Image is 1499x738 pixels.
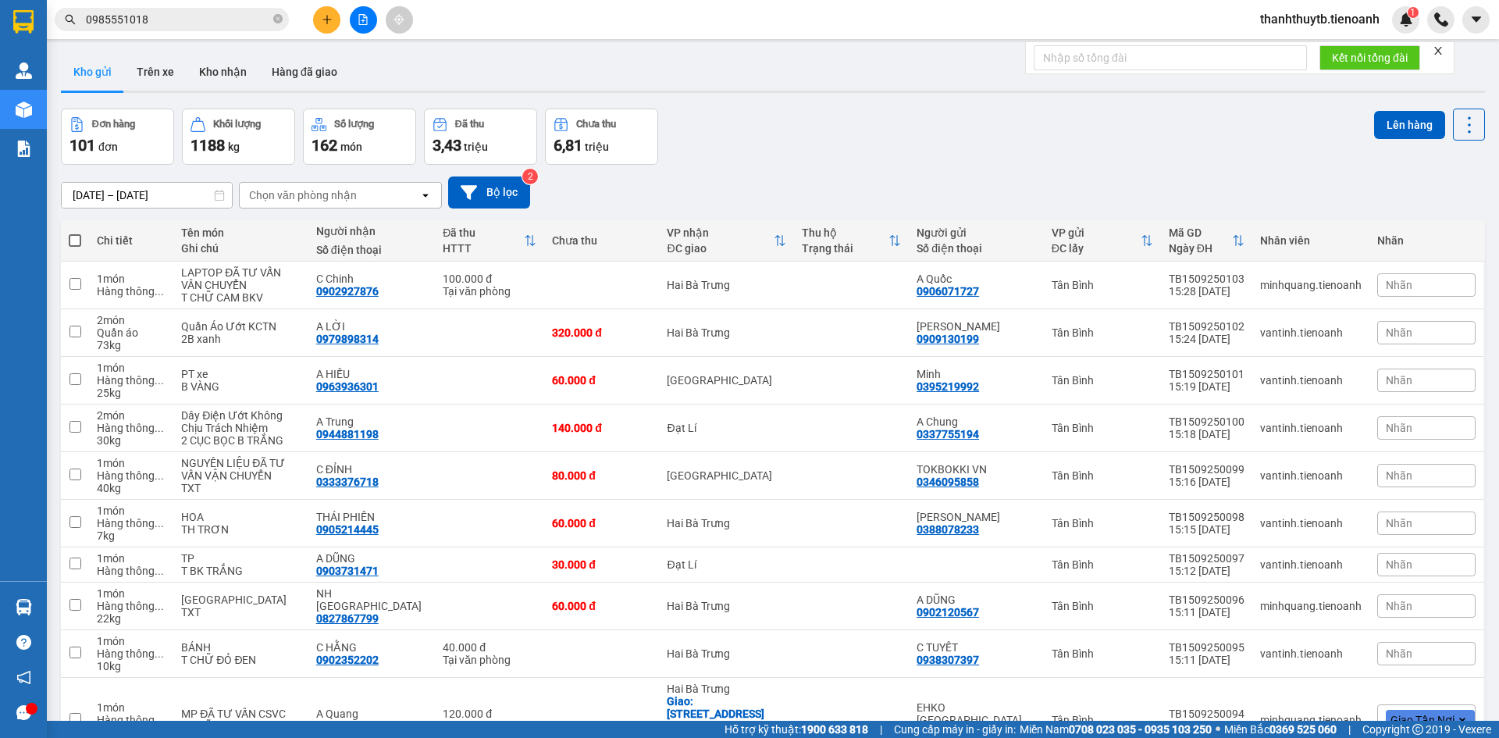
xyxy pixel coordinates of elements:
div: Mã GD [1169,226,1232,239]
div: Chọn văn phòng nhận [249,187,357,203]
sup: 2 [522,169,538,184]
div: [GEOGRAPHIC_DATA] [667,469,786,482]
div: Tên món [181,226,301,239]
img: logo-vxr [13,10,34,34]
div: 0902352202 [316,654,379,666]
div: 80.000 đ [552,469,651,482]
div: Số lượng [334,119,374,130]
th: Toggle SortBy [1161,220,1252,262]
div: TB1509250101 [1169,368,1244,380]
div: minhquang.tienoanh [1260,279,1362,291]
div: 15:11 [DATE] [1169,606,1244,619]
div: 1 món [97,552,166,565]
span: Cung cấp máy in - giấy in: [894,721,1016,738]
div: Ngày ĐH [1169,242,1232,255]
div: Tân Bình [1052,714,1153,726]
img: icon-new-feature [1399,12,1413,27]
div: TB1509250097 [1169,552,1244,565]
div: Chưa thu [552,234,651,247]
input: Tìm tên, số ĐT hoặc mã đơn [86,11,270,28]
div: 15:09 [DATE] [1169,720,1244,733]
span: Kết nối tổng đài [1332,49,1408,66]
div: A DŨNG [316,552,428,565]
span: Nhãn [1386,422,1412,434]
div: Dây Điện Ướt Không Chịu Trách Nhiệm [181,409,301,434]
span: Nhãn [1386,374,1412,387]
div: T BK TRẮNG [181,565,301,577]
div: TXT [181,482,301,494]
sup: 1 [1408,7,1419,18]
div: 7 kg [97,529,166,542]
span: Giao Tận Nơi [1390,713,1454,727]
span: Nhãn [1386,647,1412,660]
input: Nhập số tổng đài [1034,45,1307,70]
img: phone-icon [1434,12,1448,27]
div: Hàng thông thường [97,647,166,660]
button: file-add [350,6,377,34]
div: Tân Bình [1052,558,1153,571]
div: 0346095858 [917,476,979,488]
span: 6,81 [554,136,582,155]
div: 0902120567 [917,606,979,619]
img: solution-icon [16,141,32,157]
span: món [340,141,362,153]
span: | [1348,721,1351,738]
div: C Chinh [316,273,428,285]
span: Nhãn [1386,517,1412,529]
span: Nhãn [1386,279,1412,291]
span: 1 [1410,7,1415,18]
div: TB1509250100 [1169,415,1244,428]
button: Khối lượng1188kg [182,109,295,165]
div: 0906071727 [917,285,979,298]
div: TB1509250098 [1169,511,1244,523]
div: vantinh.tienoanh [1260,558,1362,571]
div: HOA [181,511,301,523]
button: plus [313,6,340,34]
div: 25 kg [97,387,166,399]
button: Chưa thu6,81 triệu [545,109,658,165]
div: 0395219992 [917,380,979,393]
div: 2 món [97,409,166,422]
strong: 1900 633 818 [801,723,868,736]
img: warehouse-icon [16,599,32,615]
div: Trạng thái [802,242,888,255]
button: Kho gửi [61,53,124,91]
span: ... [155,714,164,726]
span: close [1433,45,1444,56]
div: 60.000 đ [552,374,651,387]
div: Người gửi [917,226,1036,239]
div: Tân Bình [1052,469,1153,482]
div: 1 món [97,504,166,517]
div: 15:28 [DATE] [1169,285,1244,298]
div: Số điện thoại [917,242,1036,255]
div: 2 món [97,314,166,326]
div: 10 kg [97,660,166,672]
div: TH TRƠN [181,523,301,536]
span: | [880,721,882,738]
span: kg [228,141,240,153]
button: caret-down [1462,6,1490,34]
div: 0909130199 [917,333,979,345]
div: Hàng thông thường [97,714,166,726]
div: TXT [181,606,301,619]
div: Tân Bình [1052,600,1153,612]
span: close-circle [273,12,283,27]
span: 162 [312,136,337,155]
div: VP nhận [667,226,774,239]
span: aim [393,14,404,25]
div: 0902927876 [316,285,379,298]
div: Tân Bình [1052,422,1153,434]
div: 15:18 [DATE] [1169,428,1244,440]
div: Tại văn phòng [443,285,536,298]
div: vantinh.tienoanh [1260,469,1362,482]
div: Đạt Lí [667,558,786,571]
div: 60.000 đ [552,517,651,529]
div: TB1509250102 [1169,320,1244,333]
button: Số lượng162món [303,109,416,165]
div: EHKO VIETNAM [917,701,1036,726]
div: Hai Bà Trưng [667,326,786,339]
div: Nhãn [1377,234,1476,247]
span: triệu [585,141,609,153]
div: A Chung [917,415,1036,428]
strong: 0708 023 035 - 0935 103 250 [1069,723,1212,736]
